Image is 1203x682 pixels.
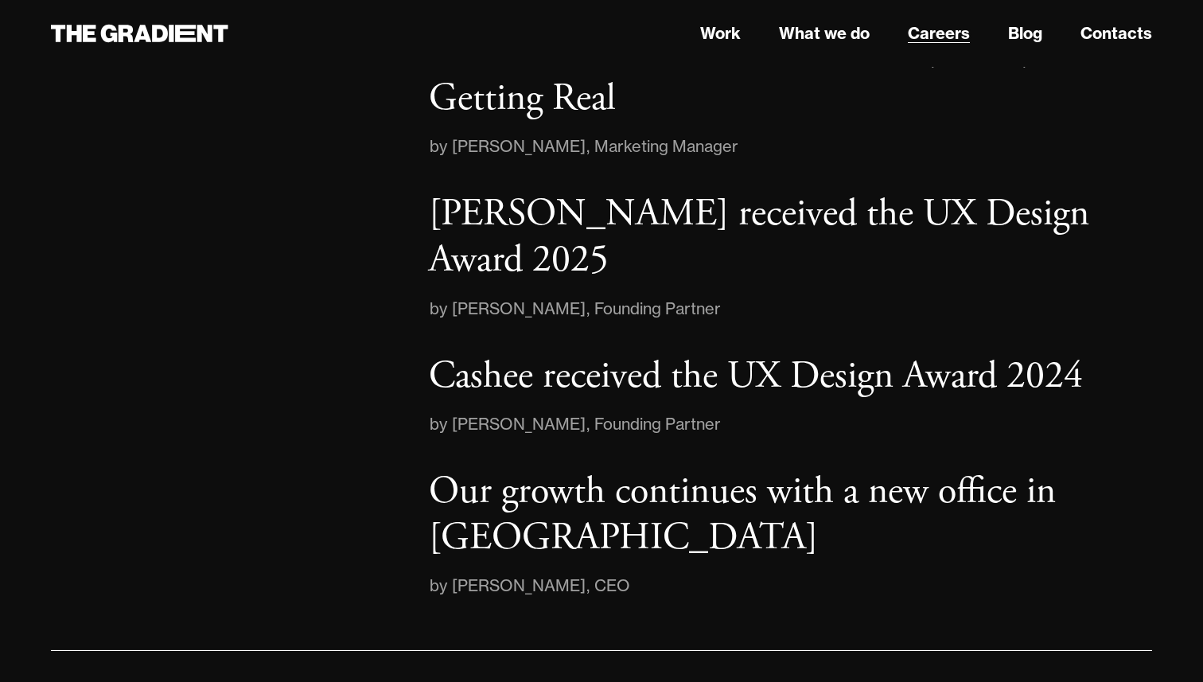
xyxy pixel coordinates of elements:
[452,573,586,598] div: [PERSON_NAME]
[429,296,452,322] div: by
[429,573,452,598] div: by
[1008,21,1042,45] a: Blog
[700,21,741,45] a: Work
[429,191,1152,283] a: [PERSON_NAME] received the UX Design Award 2025
[594,296,721,322] div: Founding Partner
[586,411,594,437] div: ,
[429,467,1056,562] p: Our growth continues with a new office in [GEOGRAPHIC_DATA]
[429,189,1089,284] p: [PERSON_NAME] received the UX Design Award 2025
[452,411,586,437] div: [PERSON_NAME]
[586,134,594,159] div: ,
[429,353,1152,399] a: Cashee received the UX Design Award 2024
[594,411,721,437] div: Founding Partner
[429,28,1095,123] p: 9 Years of The Gradient – Growth, Guts, and Getting Real
[779,21,870,45] a: What we do
[429,469,1152,560] a: Our growth continues with a new office in [GEOGRAPHIC_DATA]
[908,21,970,45] a: Careers
[1080,21,1152,45] a: Contacts
[594,134,738,159] div: Marketing Manager
[429,411,452,437] div: by
[594,573,630,598] div: CEO
[586,573,594,598] div: ,
[429,134,452,159] div: by
[429,29,1152,121] a: 9 Years of The Gradient – Growth, Guts, and Getting Real
[586,296,594,322] div: ,
[452,296,586,322] div: [PERSON_NAME]
[452,134,586,159] div: [PERSON_NAME]
[429,352,1083,400] p: Cashee received the UX Design Award 2024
